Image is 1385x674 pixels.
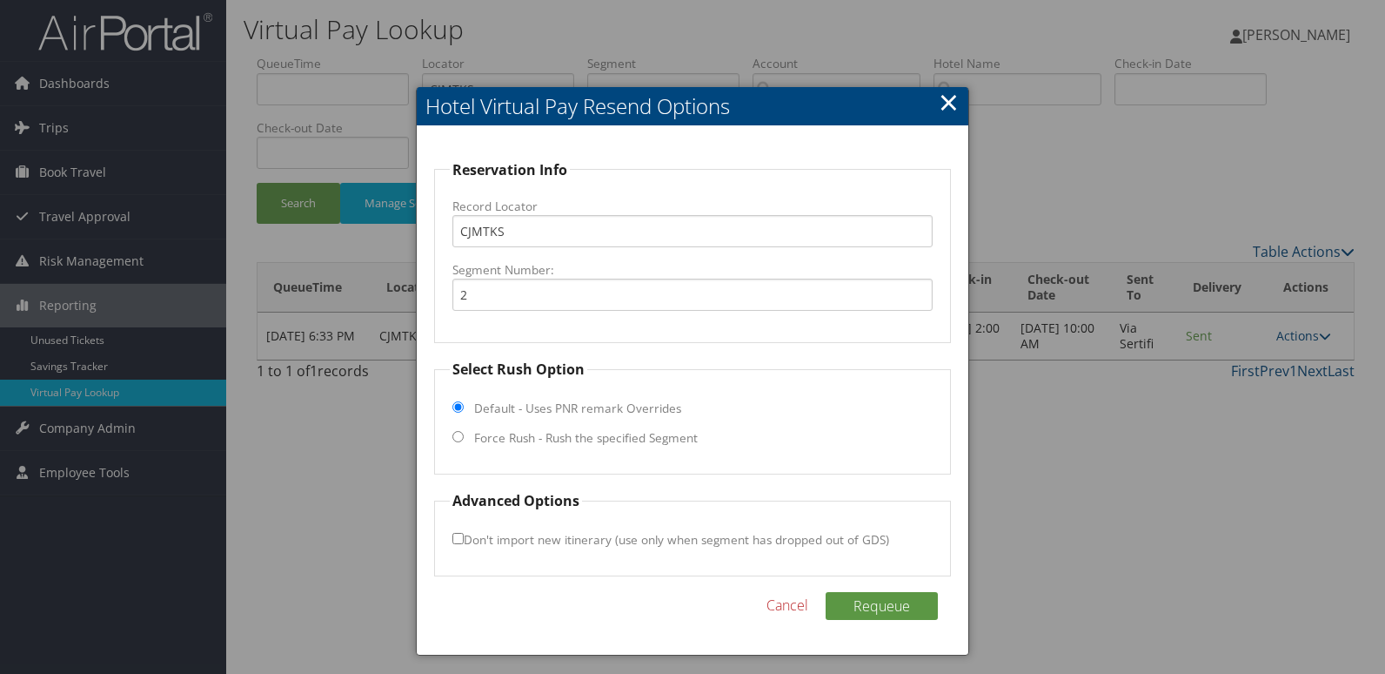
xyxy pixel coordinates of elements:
label: Default - Uses PNR remark Overrides [474,400,681,417]
label: Force Rush - Rush the specified Segment [474,429,698,447]
a: Close [939,84,959,119]
h2: Hotel Virtual Pay Resend Options [417,87,969,125]
legend: Reservation Info [450,159,570,180]
label: Don't import new itinerary (use only when segment has dropped out of GDS) [452,523,889,556]
label: Record Locator [452,198,933,215]
legend: Select Rush Option [450,359,587,380]
label: Segment Number: [452,261,933,279]
legend: Advanced Options [450,490,582,511]
a: Cancel [766,595,808,616]
input: Don't import new itinerary (use only when segment has dropped out of GDS) [452,533,464,544]
button: Requeue [826,592,938,620]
